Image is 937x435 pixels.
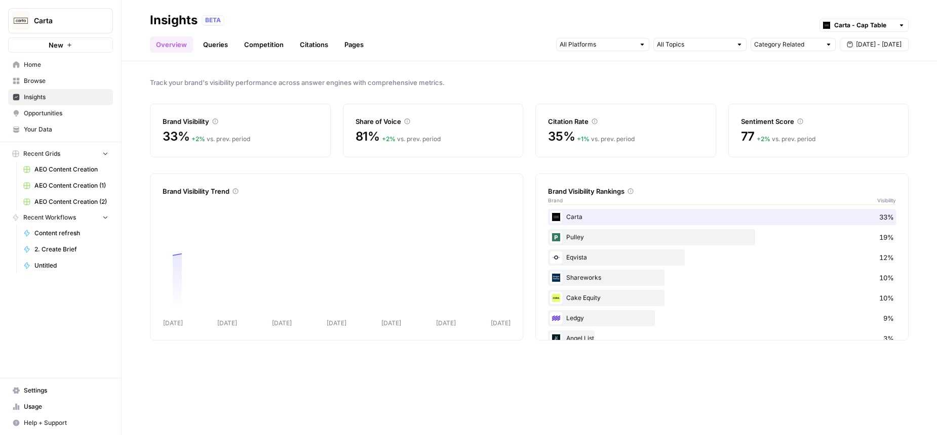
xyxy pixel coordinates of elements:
span: Help + Support [24,418,108,427]
button: Recent Workflows [8,210,113,225]
span: AEO Content Creation (1) [34,181,108,190]
span: 81% [356,128,380,145]
span: 33% [879,212,894,222]
span: 19% [879,232,894,242]
div: Share of Voice [356,116,511,126]
span: 12% [879,252,894,263]
tspan: [DATE] [381,319,401,327]
span: 35% [548,128,575,145]
span: + 1 % [577,135,590,143]
img: 3j4eyfwabgqhe0my3byjh9gp8r3o [550,332,562,344]
span: 10% [879,273,894,283]
button: Workspace: Carta [8,8,113,33]
span: 2. Create Brief [34,245,108,254]
img: c35yeiwf0qjehltklbh57st2xhbo [550,211,562,223]
span: Track your brand's visibility performance across answer engines with comprehensive metrics. [150,77,909,88]
div: Citation Rate [548,116,704,126]
span: + 2 % [191,135,205,143]
tspan: [DATE] [436,319,456,327]
a: Home [8,57,113,73]
button: [DATE] - [DATE] [840,38,909,51]
span: Browse [24,76,108,85]
div: vs. prev. period [757,135,815,144]
a: AEO Content Creation (1) [19,178,113,194]
a: Queries [197,36,234,53]
img: fe4fikqdqe1bafe3px4l1blbafc7 [550,292,562,304]
a: Content refresh [19,225,113,241]
button: Recent Grids [8,146,113,161]
span: 10% [879,293,894,303]
div: vs. prev. period [577,135,635,144]
a: Opportunities [8,105,113,121]
a: Overview [150,36,193,53]
span: 9% [883,313,894,323]
span: 33% [163,128,189,145]
tspan: [DATE] [491,319,511,327]
img: ojwm89iittpj2j2x5tgvhrn984bb [550,251,562,264]
a: Pages [338,36,370,53]
input: Carta - Cap Table [834,20,894,30]
tspan: [DATE] [272,319,292,327]
div: Brand Visibility [163,116,318,126]
span: Settings [24,386,108,395]
span: Usage [24,402,108,411]
div: Carta [548,209,896,225]
a: AEO Content Creation [19,161,113,178]
input: All Topics [657,39,732,50]
div: vs. prev. period [382,135,441,144]
img: co3w649im0m6efu8dv1ax78du890 [550,272,562,284]
button: New [8,37,113,53]
a: Browse [8,73,113,89]
span: Recent Grids [23,149,60,158]
tspan: [DATE] [163,319,183,327]
img: u02qnnqpa7ceiw6p01io3how8agt [550,231,562,243]
span: + 2 % [382,135,396,143]
span: Your Data [24,125,108,134]
span: Content refresh [34,229,108,238]
span: Recent Workflows [23,213,76,222]
input: Category Related [754,39,821,50]
a: Competition [238,36,290,53]
a: 2. Create Brief [19,241,113,257]
span: AEO Content Creation [34,165,108,174]
span: 77 [741,128,755,145]
a: AEO Content Creation (2) [19,194,113,210]
span: + 2 % [757,135,770,143]
div: Angel List [548,330,896,346]
span: Brand [548,196,563,204]
span: Carta [34,16,95,26]
div: Brand Visibility Rankings [548,186,896,196]
button: Help + Support [8,415,113,431]
span: Visibility [877,196,896,204]
a: Untitled [19,257,113,274]
img: 4pynuglrc3sixi0so0f0dcx4ule5 [550,312,562,324]
a: Citations [294,36,334,53]
div: Eqvista [548,249,896,266]
div: vs. prev. period [191,135,250,144]
a: Insights [8,89,113,105]
div: Brand Visibility Trend [163,186,511,196]
span: Insights [24,93,108,102]
span: [DATE] - [DATE] [856,40,902,49]
div: Shareworks [548,270,896,286]
a: Usage [8,399,113,415]
span: Opportunities [24,109,108,118]
div: Sentiment Score [741,116,896,126]
div: Ledgy [548,310,896,326]
tspan: [DATE] [327,319,346,327]
span: Home [24,60,108,69]
a: Settings [8,382,113,399]
span: AEO Content Creation (2) [34,197,108,206]
span: Untitled [34,261,108,270]
tspan: [DATE] [217,319,237,327]
span: 3% [883,333,894,343]
div: Pulley [548,229,896,245]
a: Your Data [8,121,113,138]
div: Cake Equity [548,290,896,306]
span: New [49,40,63,50]
div: BETA [202,15,224,25]
input: All Platforms [560,39,635,50]
img: Carta Logo [12,12,30,30]
div: Insights [150,12,198,28]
